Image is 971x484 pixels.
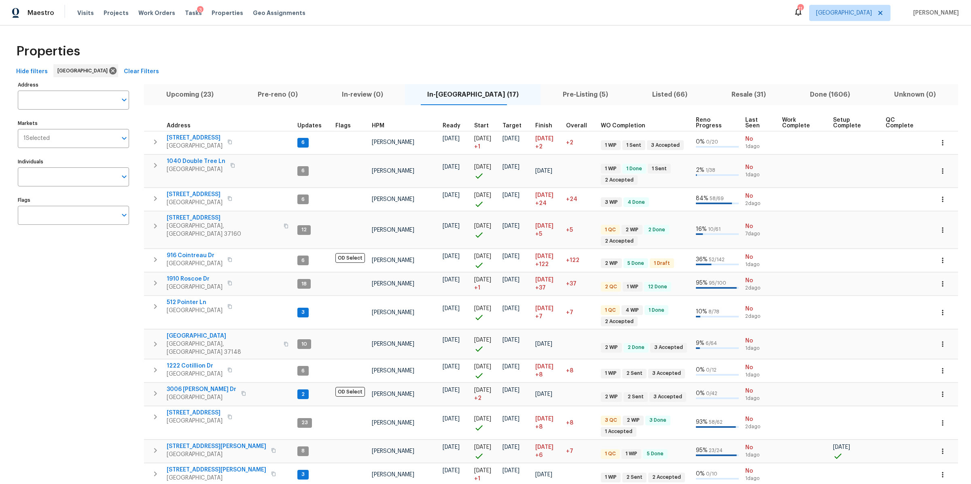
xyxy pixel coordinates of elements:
span: [DATE] [535,223,553,229]
span: 1d ago [745,372,776,378]
div: Projected renovation finish date [535,123,560,129]
span: Work Orders [138,9,175,17]
span: +37 [535,284,546,292]
span: Done (1606) [793,89,867,100]
span: 2d ago [745,313,776,320]
span: [DATE] [502,337,519,343]
span: [GEOGRAPHIC_DATA] [167,260,223,268]
span: 16 % [696,226,707,232]
span: 18 [298,281,310,287]
span: [DATE] [443,337,460,343]
span: 1 WIP [602,165,620,172]
span: In-[GEOGRAPHIC_DATA] (17) [410,89,536,100]
span: [DATE] [474,444,491,450]
span: [DATE] [502,192,519,198]
span: +8 [535,371,543,379]
span: [PERSON_NAME] [372,368,414,374]
button: Open [119,209,130,221]
label: Markets [18,121,129,126]
span: [DATE] [535,168,552,174]
span: Pre-reno (0) [240,89,315,100]
span: Ready [443,123,460,129]
span: +8 [566,420,573,426]
span: 1 Selected [23,135,50,142]
span: 58 / 69 [710,196,724,201]
span: + 2 [474,394,481,402]
span: OD Select [335,387,365,397]
span: [DATE] [502,223,519,229]
td: Project started on time [471,154,499,188]
span: Finish [535,123,552,129]
span: + 1 [474,143,480,151]
span: 1 QC [602,307,619,314]
span: 3 QC [602,417,620,424]
span: 12 Done [645,283,670,290]
td: Scheduled to finish 122 day(s) late [532,249,563,272]
span: Overall [566,123,587,129]
span: 2 Accepted [602,238,637,245]
span: [DATE] [443,387,460,393]
span: +7 [535,313,543,321]
span: [DATE] [474,223,491,229]
span: [PERSON_NAME] [372,168,414,174]
span: [GEOGRAPHIC_DATA] [167,370,223,378]
span: No [745,163,776,171]
span: [PERSON_NAME] [372,227,414,233]
span: Address [167,123,191,129]
span: +24 [566,197,577,202]
label: Flags [18,198,129,203]
span: 2 [298,391,308,398]
span: 3 Done [646,417,670,424]
span: 0 / 12 [706,368,717,372]
span: [DATE] [443,223,460,229]
span: [GEOGRAPHIC_DATA] [167,142,223,150]
span: +37 [566,281,577,287]
span: 0 / 42 [706,391,717,396]
span: [DATE] [443,277,460,283]
td: 24 day(s) past target finish date [563,188,598,211]
span: +7 [566,310,573,315]
td: Scheduled to finish 24 day(s) late [532,188,563,211]
span: [PERSON_NAME] [910,9,959,17]
span: 2 Sent [624,393,647,400]
span: 2 Done [645,226,668,233]
span: 1 Done [645,307,668,314]
span: No [745,222,776,230]
span: 95 % [696,280,708,286]
span: 2 Done [624,344,648,351]
span: +2 [566,140,573,146]
span: [DATE] [502,387,519,393]
span: 8 / 78 [708,309,719,314]
span: [DATE] [535,192,553,198]
button: Open [119,94,130,106]
span: [DATE] [535,391,552,397]
span: [PERSON_NAME] [372,341,414,347]
span: [DATE] [535,277,553,283]
span: 8 [298,448,308,454]
span: 3 Accepted [649,370,684,377]
div: 3 [197,6,204,14]
span: Flags [335,123,351,129]
span: [DATE] [502,277,519,283]
span: 1 Accepted [602,428,636,435]
span: Properties [16,47,80,55]
span: 6 [298,167,308,174]
span: Tasks [185,10,202,16]
span: [DATE] [474,416,491,422]
span: [GEOGRAPHIC_DATA], [GEOGRAPHIC_DATA] 37160 [167,222,279,238]
span: Reno Progress [696,117,731,129]
span: 512 Pointer Ln [167,298,223,306]
span: 3006 [PERSON_NAME] Dr [167,385,236,393]
span: WO Completion [601,123,645,129]
span: 36 % [696,257,708,262]
span: 1d ago [745,171,776,178]
span: 2d ago [745,423,776,430]
span: No [745,364,776,372]
span: Target [502,123,522,129]
span: 2 WIP [602,393,621,400]
span: 4 Done [624,199,648,206]
span: Pre-Listing (5) [545,89,625,100]
span: [PERSON_NAME] [372,139,414,145]
span: [STREET_ADDRESS] [167,134,223,142]
span: 2 Sent [623,370,646,377]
